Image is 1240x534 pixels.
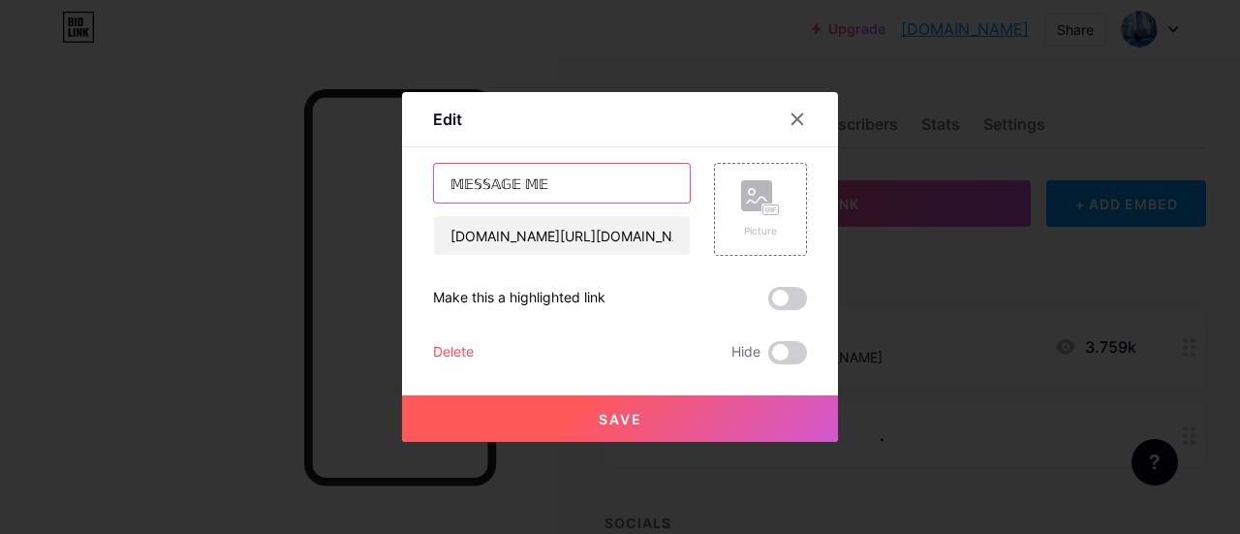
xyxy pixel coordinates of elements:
[434,164,690,203] input: Title
[433,108,462,131] div: Edit
[434,216,690,255] input: URL
[741,224,780,238] div: Picture
[599,411,642,427] span: Save
[433,287,605,310] div: Make this a highlighted link
[433,341,474,364] div: Delete
[402,395,838,442] button: Save
[731,341,760,364] span: Hide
